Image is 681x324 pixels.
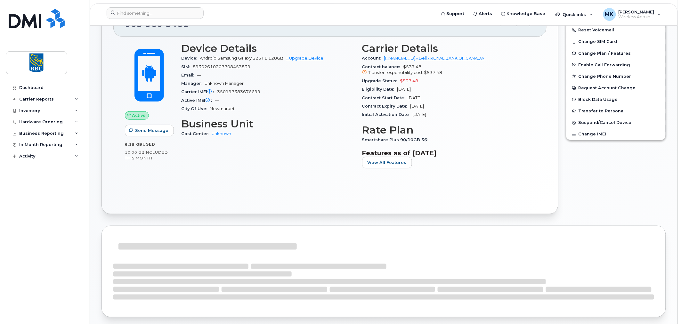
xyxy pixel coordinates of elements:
[210,106,235,111] span: Newmarket
[217,89,260,94] span: 350197383676699
[400,78,418,83] span: $537.48
[566,59,666,71] button: Enable Call Forwarding
[566,71,666,82] button: Change Phone Number
[408,95,422,100] span: [DATE]
[181,43,354,54] h3: Device Details
[181,131,212,136] span: Cost Center
[362,104,410,109] span: Contract Expiry Date
[566,36,666,47] button: Change SIM Card
[424,70,442,75] span: $537.48
[566,82,666,94] button: Request Account Change
[181,98,215,103] span: Active IMEI
[566,48,666,59] button: Change Plan / Features
[125,125,174,136] button: Send Message
[362,112,413,117] span: Initial Activation Date
[362,95,408,100] span: Contract Start Date
[215,98,219,103] span: —
[397,87,411,92] span: [DATE]
[479,11,492,17] span: Alerts
[384,56,484,61] a: [FINANCIAL_ID] - Bell - ROYAL BANK OF CANADA
[181,89,217,94] span: Carrier IMEI
[368,159,407,166] span: View All Features
[205,81,244,86] span: Unknown Manager
[362,56,384,61] span: Account
[132,112,146,118] span: Active
[125,150,145,155] span: 10.00 GB
[200,56,283,61] span: Android Samsung Galaxy S23 FE 128GB
[181,73,197,77] span: Email
[566,105,666,117] button: Transfer to Personal
[362,137,431,142] span: Smartshare Plus 90/10GB 36
[579,62,630,67] span: Enable Call Forwarding
[563,12,586,17] span: Quicklinks
[362,78,400,83] span: Upgrade Status
[181,118,354,130] h3: Business Unit
[619,14,654,20] span: Wireless Admin
[579,51,631,56] span: Change Plan / Features
[437,7,469,20] a: Support
[125,150,168,160] span: included this month
[410,104,424,109] span: [DATE]
[362,87,397,92] span: Eligibility Date
[619,9,654,14] span: [PERSON_NAME]
[362,149,535,157] h3: Features as of [DATE]
[142,142,155,147] span: used
[605,11,614,18] span: MK
[181,106,210,111] span: City Of Use
[413,112,426,117] span: [DATE]
[497,7,550,20] a: Knowledge Base
[362,64,535,76] span: $537.48
[551,8,597,21] div: Quicklinks
[369,70,423,75] span: Transfer responsibility cost
[579,120,632,125] span: Suspend/Cancel Device
[566,117,666,128] button: Suspend/Cancel Device
[507,11,546,17] span: Knowledge Base
[181,64,193,69] span: SIM
[212,131,231,136] a: Unknown
[599,8,666,21] div: Mark Koa
[447,11,465,17] span: Support
[362,124,535,136] h3: Rate Plan
[566,128,666,140] button: Change IMEI
[125,142,142,147] span: 6.15 GB
[362,157,412,168] button: View All Features
[362,64,403,69] span: Contract balance
[197,73,201,77] span: —
[286,56,323,61] a: + Upgrade Device
[181,81,205,86] span: Manager
[107,7,204,19] input: Find something...
[362,43,535,54] h3: Carrier Details
[135,127,168,134] span: Send Message
[469,7,497,20] a: Alerts
[181,56,200,61] span: Device
[193,64,250,69] span: 89302610207708453839
[566,24,666,36] button: Reset Voicemail
[566,94,666,105] button: Block Data Usage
